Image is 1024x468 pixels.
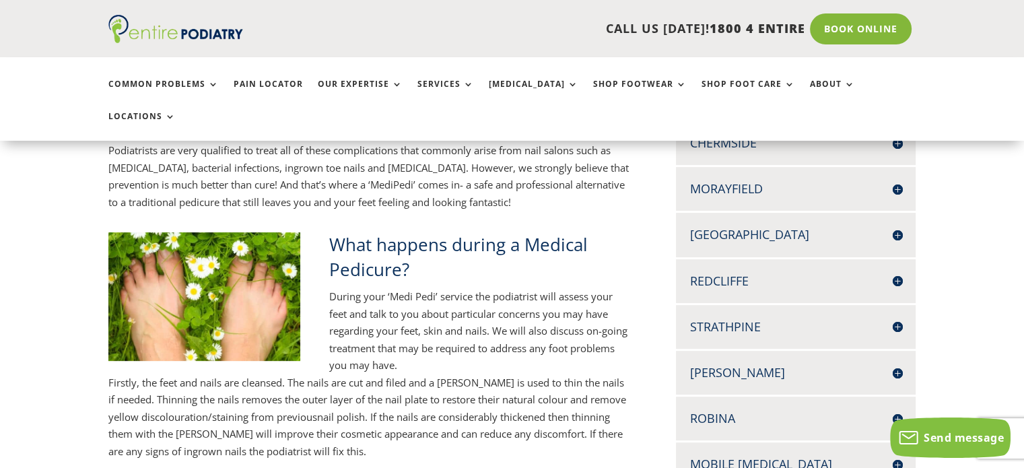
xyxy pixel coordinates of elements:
[890,417,1011,458] button: Send message
[689,364,902,381] h4: [PERSON_NAME]
[593,79,687,108] a: Shop Footwear
[702,79,795,108] a: Shop Foot Care
[810,13,912,44] a: Book Online
[329,288,632,374] p: During your ‘Medi Pedi’ service the podiatrist will assess your feet and talk to you about partic...
[108,15,243,43] img: logo (1)
[489,79,578,108] a: [MEDICAL_DATA]
[329,232,632,288] h2: What happens during a Medical Pedicure?
[234,79,303,108] a: Pain Locator
[689,319,902,335] h4: Strathpine
[295,20,805,38] p: CALL US [DATE]!
[318,79,403,108] a: Our Expertise
[108,112,176,141] a: Locations
[689,226,902,243] h4: [GEOGRAPHIC_DATA]
[108,142,632,211] p: Podiatrists are very qualified to treat all of these complications that commonly arise from nail ...
[689,410,902,427] h4: Robina
[417,79,474,108] a: Services
[810,79,855,108] a: About
[689,135,902,152] h4: Chermside
[689,180,902,197] h4: Morayfield
[689,273,902,290] h4: Redcliffe
[710,20,805,36] span: 1800 4 ENTIRE
[108,32,243,46] a: Entire Podiatry
[108,232,301,360] img: Medical Pedicure or Medi Pedi
[924,430,1004,445] span: Send message
[108,79,219,108] a: Common Problems
[317,410,365,424] keyword: nail polish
